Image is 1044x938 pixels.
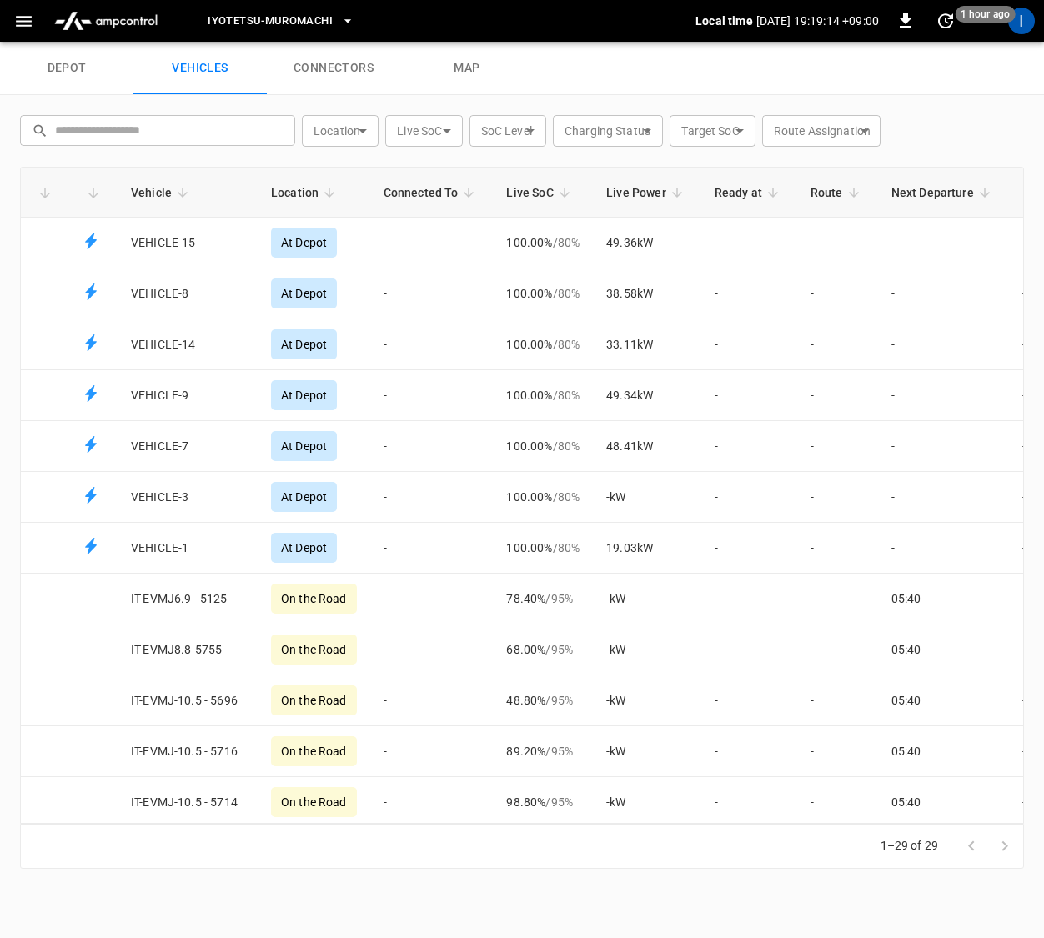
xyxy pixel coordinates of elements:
[701,777,797,828] td: -
[593,777,701,828] td: - kW
[493,624,593,675] td: 68.00%
[797,370,878,421] td: -
[271,183,340,203] span: Location
[1008,8,1035,34] div: profile-icon
[118,268,258,319] td: VEHICLE-8
[370,370,494,421] td: -
[878,421,1009,472] td: -
[553,541,580,554] span: / 80 %
[493,777,593,828] td: 98.80%
[878,624,1009,675] td: 05:40
[797,421,878,472] td: -
[701,370,797,421] td: -
[493,574,593,624] td: 78.40%
[118,574,258,624] td: IT-EVMJ6.9 - 5125
[715,183,784,203] span: Ready at
[701,472,797,523] td: -
[271,278,337,308] div: At Depot
[271,380,337,410] div: At Depot
[370,268,494,319] td: -
[797,574,878,624] td: -
[881,837,939,854] p: 1–29 of 29
[797,624,878,675] td: -
[118,472,258,523] td: VEHICLE-3
[493,268,593,319] td: 100.00%
[932,8,959,34] button: set refresh interval
[271,635,357,665] div: On the Road
[701,574,797,624] td: -
[553,389,580,402] span: / 80 %
[370,523,494,574] td: -
[878,370,1009,421] td: -
[593,268,701,319] td: 38.58 kW
[695,13,753,29] p: Local time
[701,319,797,370] td: -
[891,183,996,203] span: Next Departure
[493,726,593,777] td: 89.20%
[701,218,797,268] td: -
[370,726,494,777] td: -
[797,218,878,268] td: -
[271,685,357,715] div: On the Road
[878,777,1009,828] td: 05:40
[878,726,1009,777] td: 05:40
[48,5,164,37] img: ampcontrol.io logo
[593,675,701,726] td: - kW
[553,236,580,249] span: / 80 %
[493,472,593,523] td: 100.00%
[956,6,1016,23] span: 1 hour ago
[267,42,400,95] a: connectors
[701,624,797,675] td: -
[271,482,337,512] div: At Depot
[493,370,593,421] td: 100.00%
[593,421,701,472] td: 48.41 kW
[593,319,701,370] td: 33.11 kW
[118,777,258,828] td: IT-EVMJ-10.5 - 5714
[553,439,580,453] span: / 80 %
[118,675,258,726] td: IT-EVMJ-10.5 - 5696
[797,726,878,777] td: -
[545,795,573,809] span: / 95 %
[271,431,337,461] div: At Depot
[493,523,593,574] td: 100.00%
[118,726,258,777] td: IT-EVMJ-10.5 - 5716
[370,574,494,624] td: -
[271,736,357,766] div: On the Road
[593,624,701,675] td: - kW
[400,42,534,95] a: map
[701,675,797,726] td: -
[131,183,193,203] span: Vehicle
[593,523,701,574] td: 19.03 kW
[701,523,797,574] td: -
[797,523,878,574] td: -
[593,472,701,523] td: - kW
[797,675,878,726] td: -
[593,370,701,421] td: 49.34 kW
[593,574,701,624] td: - kW
[593,218,701,268] td: 49.36 kW
[756,13,879,29] p: [DATE] 19:19:14 +09:00
[118,370,258,421] td: VEHICLE-9
[271,329,337,359] div: At Depot
[493,319,593,370] td: 100.00%
[370,675,494,726] td: -
[118,523,258,574] td: VEHICLE-1
[797,472,878,523] td: -
[797,268,878,319] td: -
[370,218,494,268] td: -
[493,218,593,268] td: 100.00%
[878,218,1009,268] td: -
[878,523,1009,574] td: -
[271,533,337,563] div: At Depot
[553,287,580,300] span: / 80 %
[797,319,878,370] td: -
[878,675,1009,726] td: 05:40
[797,777,878,828] td: -
[811,183,865,203] span: Route
[878,574,1009,624] td: 05:40
[701,421,797,472] td: -
[118,218,258,268] td: VEHICLE-15
[370,472,494,523] td: -
[545,745,573,758] span: / 95 %
[493,421,593,472] td: 100.00%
